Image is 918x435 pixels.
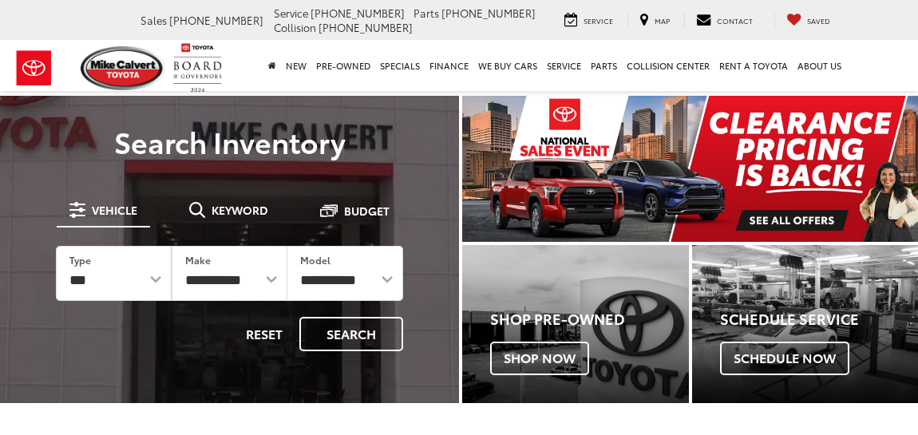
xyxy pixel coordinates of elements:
a: About Us [793,40,846,91]
section: Carousel section with vehicle pictures - may contain disclaimers. [462,96,918,242]
span: Sales [140,13,167,27]
a: Service [552,12,625,29]
a: WE BUY CARS [473,40,542,91]
button: Reset [232,317,296,351]
a: Pre-Owned [311,40,375,91]
a: Finance [425,40,473,91]
a: Parts [586,40,622,91]
span: Vehicle [92,204,137,216]
span: [PHONE_NUMBER] [311,6,405,20]
span: Keyword [212,204,268,216]
a: Contact [684,12,765,29]
span: Collision [274,20,316,34]
a: Service [542,40,586,91]
div: Toyota [462,245,689,403]
span: [PHONE_NUMBER] [441,6,536,20]
a: Home [263,40,281,91]
h4: Shop Pre-Owned [490,311,689,327]
span: Contact [717,15,753,26]
h3: Search Inventory [34,125,425,157]
a: Shop Pre-Owned Shop Now [462,245,689,403]
a: Map [627,12,682,29]
span: Saved [807,15,830,26]
span: [PHONE_NUMBER] [169,13,263,27]
img: Clearance Pricing Is Back [462,96,918,242]
span: Budget [344,205,390,216]
label: Make [185,253,211,267]
a: My Saved Vehicles [774,12,842,29]
span: Parts [413,6,439,20]
span: [PHONE_NUMBER] [319,20,413,34]
label: Type [69,253,91,267]
span: Service [274,6,308,20]
button: Search [299,317,403,351]
span: Shop Now [490,342,589,375]
a: New [281,40,311,91]
div: carousel slide number 1 of 1 [462,96,918,242]
a: Specials [375,40,425,91]
a: Rent a Toyota [714,40,793,91]
a: Collision Center [622,40,714,91]
img: Mike Calvert Toyota [81,46,165,90]
span: Service [584,15,613,26]
label: Model [300,253,330,267]
span: Map [655,15,670,26]
span: Schedule Now [720,342,849,375]
img: Toyota [4,42,64,94]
